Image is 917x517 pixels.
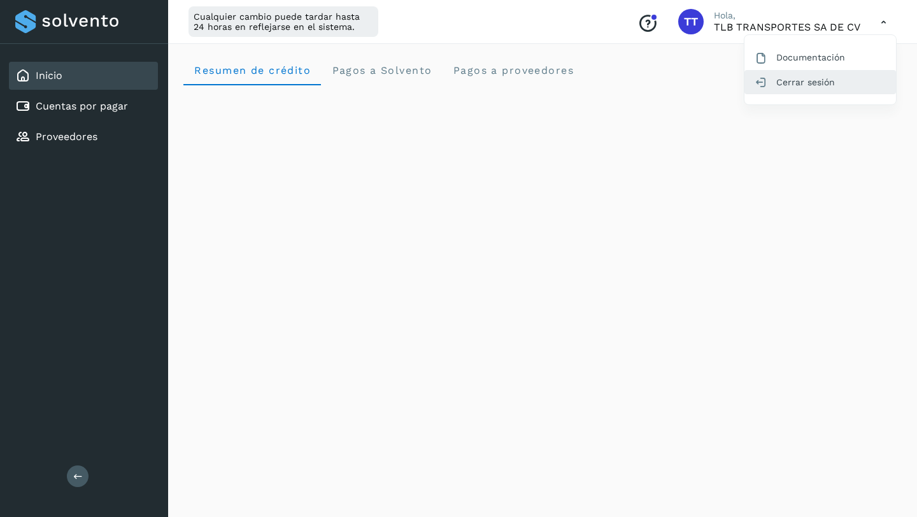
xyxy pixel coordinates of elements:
a: Inicio [36,69,62,81]
div: Cuentas por pagar [9,92,158,120]
div: Inicio [9,62,158,90]
div: Proveedores [9,123,158,151]
div: Cerrar sesión [744,70,896,94]
a: Cuentas por pagar [36,100,128,112]
a: Proveedores [36,131,97,143]
div: Documentación [744,45,896,69]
